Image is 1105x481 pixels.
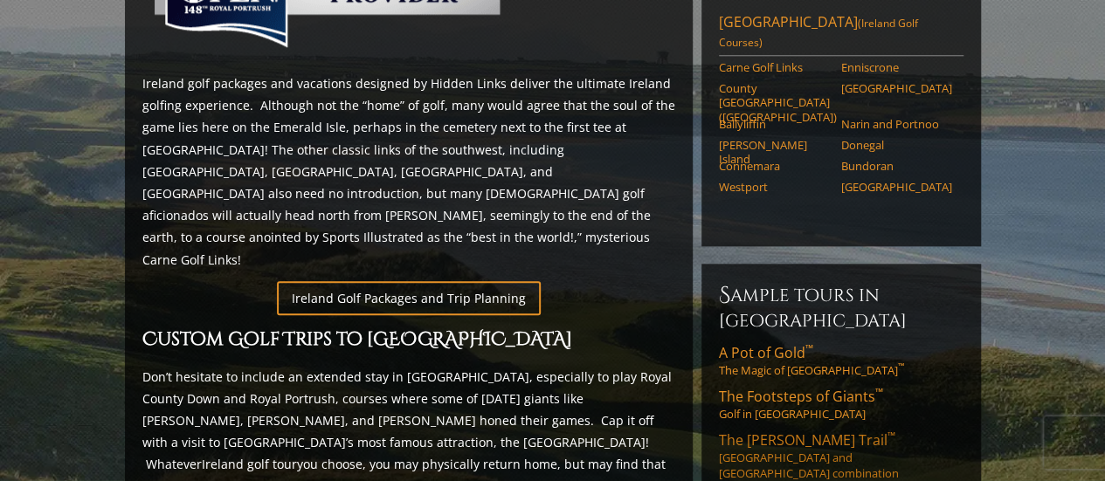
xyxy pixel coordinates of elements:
h6: Sample Tours in [GEOGRAPHIC_DATA] [719,281,963,333]
a: Connemara [719,159,830,173]
span: The Footsteps of Giants [719,387,883,406]
span: A Pot of Gold [719,343,813,362]
a: Carne Golf Links [719,60,830,74]
a: Ireland Golf Packages and Trip Planning [277,281,541,315]
a: Narin and Portnoo [841,117,952,131]
span: The [PERSON_NAME] Trail [719,430,895,450]
a: [GEOGRAPHIC_DATA](Ireland Golf Courses) [719,12,963,56]
a: [GEOGRAPHIC_DATA] [841,180,952,194]
a: The [PERSON_NAME] Trail™[GEOGRAPHIC_DATA] and [GEOGRAPHIC_DATA] combination [719,430,963,481]
a: [GEOGRAPHIC_DATA] [841,81,952,95]
a: The Footsteps of Giants™Golf in [GEOGRAPHIC_DATA] [719,387,963,422]
sup: ™ [887,429,895,443]
a: Ireland golf tour [202,456,297,472]
a: Bundoran [841,159,952,173]
a: Westport [719,180,830,194]
a: County [GEOGRAPHIC_DATA] ([GEOGRAPHIC_DATA]) [719,81,830,124]
sup: ™ [805,341,813,356]
a: Ballyliffin [719,117,830,131]
a: A Pot of Gold™The Magic of [GEOGRAPHIC_DATA]™ [719,343,963,378]
a: Donegal [841,138,952,152]
span: (Ireland Golf Courses) [719,16,918,50]
a: Enniscrone [841,60,952,74]
sup: ™ [875,385,883,400]
p: Ireland golf packages and vacations designed by Hidden Links deliver the ultimate Ireland golfing... [142,72,675,271]
h2: Custom Golf Trips to [GEOGRAPHIC_DATA] [142,326,675,355]
a: [PERSON_NAME] Island [719,138,830,167]
sup: ™ [898,361,904,373]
